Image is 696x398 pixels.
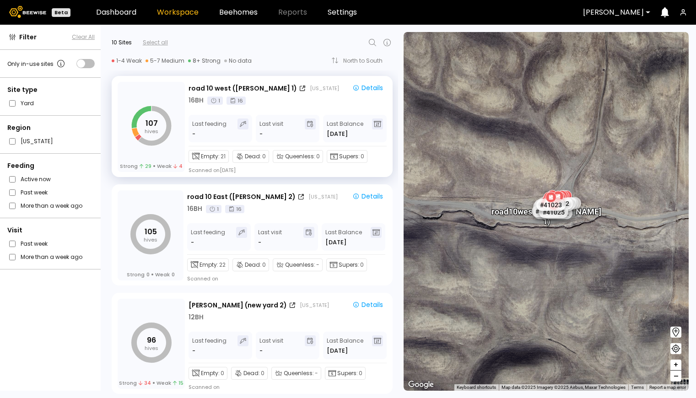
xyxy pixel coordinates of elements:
tspan: hives [144,236,157,243]
a: Open this area in Google Maps (opens a new window) [406,379,436,391]
div: Dead: [231,367,268,380]
div: Last visit [258,227,282,247]
div: 1 [206,205,221,213]
span: 0 [361,152,364,161]
span: [DATE] [327,346,348,355]
div: Last feeding [192,118,227,139]
div: Last visit [259,118,283,139]
div: Scanned on [189,383,220,391]
label: More than a week ago [21,201,82,210]
div: Strong Weak [119,380,184,386]
span: - [315,369,318,377]
div: Last Balance [327,118,363,139]
label: More than a week ago [21,252,82,262]
div: 12 BH [189,312,204,322]
button: – [670,371,681,382]
a: Workspace [157,9,199,16]
div: Visit [7,226,95,235]
div: [US_STATE] [310,85,339,92]
div: Queenless: [273,150,323,163]
tspan: hives [145,128,158,135]
div: 16 [225,205,244,213]
a: Terms (opens in new tab) [631,385,644,390]
div: Details [352,84,383,92]
a: Settings [328,9,357,16]
div: # 41023 [536,199,566,211]
div: - [192,129,196,139]
div: Empty: [187,258,229,271]
button: Details [349,83,387,94]
div: road 10 west ([PERSON_NAME] 1) [189,84,297,93]
div: Strong Weak [127,271,175,278]
div: [US_STATE] [300,301,329,309]
span: 0 [316,152,320,161]
div: 16 BH [189,96,204,105]
span: 21 [221,152,226,161]
div: Details [352,192,383,200]
span: 0 [262,261,266,269]
div: Dead: [232,150,269,163]
span: 0 [221,369,224,377]
a: Dashboard [96,9,136,16]
div: Last feeding [192,335,227,355]
img: Google [406,379,436,391]
span: 0 [359,369,362,377]
div: Queenless: [273,258,323,271]
div: North to South [343,58,389,64]
span: 0 [261,369,264,377]
div: Site type [7,85,95,95]
span: Map data ©2025 Imagery ©2025 Airbus, Maxar Technologies [502,385,626,390]
div: Scanned on [DATE] [189,167,236,174]
label: [US_STATE] [21,136,53,146]
div: 10 Sites [112,38,132,47]
span: 22 [219,261,226,269]
div: road 10 west ([PERSON_NAME] 1) [491,197,601,226]
div: No data [224,57,252,65]
div: Last Balance [327,335,363,355]
span: 29 [140,163,151,169]
label: Active now [21,174,51,184]
div: Only in-use sites [7,58,66,69]
div: Feeding [7,161,95,171]
div: 1-4 Weak [112,57,142,65]
div: # 41041 [532,205,561,217]
div: 8+ Strong [188,57,221,65]
div: # 41032 [544,198,573,210]
div: Strong Weak [120,163,183,169]
div: Last visit [259,335,283,355]
span: 0 [172,271,175,278]
button: Clear All [72,33,95,41]
div: Supers: [327,150,367,163]
label: Past week [21,239,48,248]
div: Last feeding [191,227,225,247]
span: 34 [139,380,151,386]
div: Select all [143,38,168,47]
div: - [191,238,195,247]
div: # 41025 [539,206,568,218]
tspan: 96 [147,335,156,345]
div: Dead: [232,258,269,271]
span: [DATE] [327,129,348,139]
button: Details [349,191,387,202]
div: # 41088 [551,197,581,209]
div: 5-7 Medium [146,57,184,65]
label: Yard [21,98,34,108]
div: - [259,129,263,139]
div: Scanned on [187,275,218,282]
div: # 41052 [543,207,572,219]
img: Beewise logo [9,6,46,18]
div: # 41074 [549,198,578,210]
span: 15 [173,380,183,386]
a: Beehomes [219,9,258,16]
span: [DATE] [325,238,346,247]
div: Details [352,301,383,309]
div: 1 [207,97,223,105]
tspan: 105 [145,226,157,237]
div: Beta [52,8,70,17]
tspan: 107 [145,118,157,129]
span: 0 [360,261,364,269]
span: + [673,359,679,371]
div: road 10 East ([PERSON_NAME] 2) [187,192,296,202]
span: 4 [173,163,183,169]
